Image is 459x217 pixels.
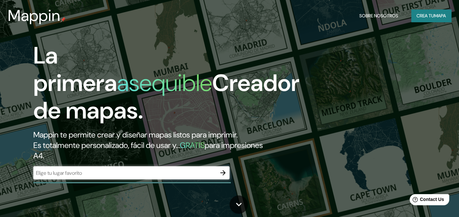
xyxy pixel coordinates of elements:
[33,169,216,177] input: Elige tu lugar favorito
[180,140,205,150] font: GRATIS
[434,13,446,19] font: mapa
[33,40,117,98] font: La primera
[8,5,60,26] font: Mappin
[401,191,452,210] iframe: Help widget launcher
[33,68,299,126] font: Creador de mapas.
[33,130,238,140] font: Mappin te permite crear y diseñar mapas listos para imprimir.
[33,140,263,161] font: para impresiones A4.
[33,140,180,150] font: Es totalmente personalizado, fácil de usar y...
[357,9,401,22] button: Sobre nosotros
[411,9,451,22] button: Crea tumapa
[117,68,212,98] font: asequible
[60,17,66,22] img: pin de mapeo
[359,13,398,19] font: Sobre nosotros
[416,13,434,19] font: Crea tu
